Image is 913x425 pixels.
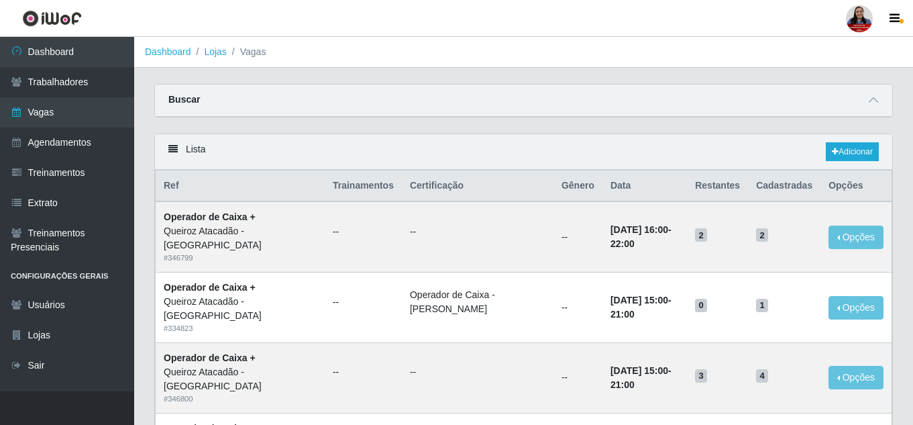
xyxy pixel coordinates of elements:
[333,295,394,310] ul: --
[553,171,602,202] th: Gênero
[695,228,707,242] span: 2
[325,171,402,202] th: Trainamentos
[164,252,317,264] div: # 346799
[610,295,672,320] strong: -
[410,288,545,316] li: Operador de Caixa - [PERSON_NAME]
[826,142,879,161] a: Adicionar
[134,37,913,68] nav: breadcrumb
[553,273,602,343] td: --
[204,46,226,57] a: Lojas
[610,224,672,249] strong: -
[610,379,635,390] time: 21:00
[155,134,892,170] div: Lista
[164,282,256,293] strong: Operador de Caixa +
[145,46,191,57] a: Dashboard
[168,94,200,105] strong: Buscar
[164,365,317,393] div: Queiroz Atacadão - [GEOGRAPHIC_DATA]
[164,224,317,252] div: Queiroz Atacadão - [GEOGRAPHIC_DATA]
[333,365,394,379] ul: --
[756,228,768,242] span: 2
[156,171,325,202] th: Ref
[333,225,394,239] ul: --
[164,393,317,405] div: # 346800
[602,171,687,202] th: Data
[164,323,317,334] div: # 334823
[164,352,256,363] strong: Operador de Caixa +
[756,299,768,312] span: 1
[610,365,672,390] strong: -
[695,299,707,312] span: 0
[610,309,635,320] time: 21:00
[610,238,635,249] time: 22:00
[164,211,256,222] strong: Operador de Caixa +
[610,295,668,305] time: [DATE] 15:00
[402,171,553,202] th: Certificação
[828,226,883,249] button: Opções
[410,365,545,379] ul: --
[553,201,602,272] td: --
[610,365,668,376] time: [DATE] 15:00
[227,45,266,59] li: Vagas
[828,366,883,389] button: Opções
[553,342,602,413] td: --
[820,171,892,202] th: Opções
[828,296,883,320] button: Opções
[695,369,707,383] span: 3
[748,171,820,202] th: Cadastradas
[22,10,82,27] img: CoreUI Logo
[410,225,545,239] ul: --
[687,171,748,202] th: Restantes
[164,295,317,323] div: Queiroz Atacadão - [GEOGRAPHIC_DATA]
[756,369,768,383] span: 4
[610,224,668,235] time: [DATE] 16:00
